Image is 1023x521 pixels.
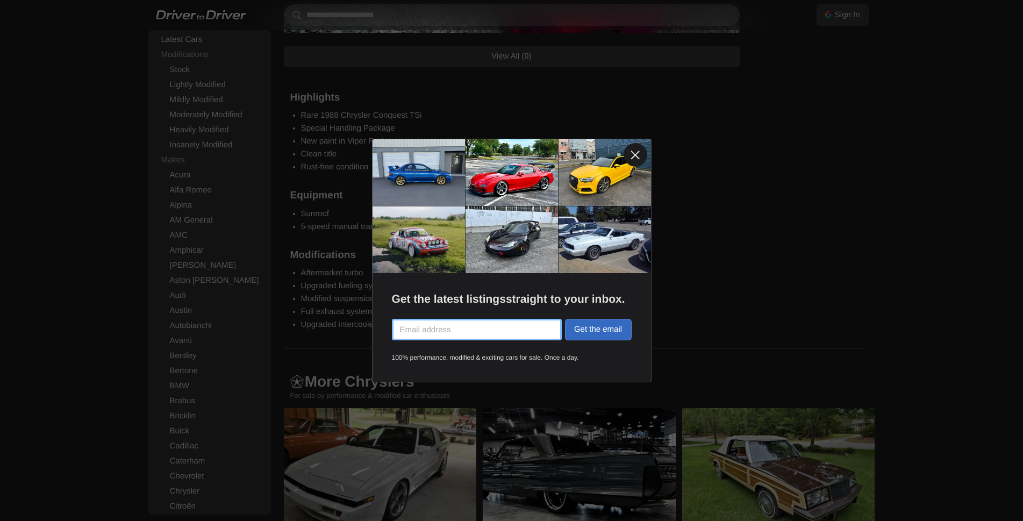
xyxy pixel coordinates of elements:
[373,139,651,273] img: cars cover photo
[392,292,632,306] h2: Get the latest listings straight to your inbox.
[565,319,632,340] button: Get the email
[392,353,632,362] small: 100% performance, modified & exciting cars for sale. Once a day.
[574,325,622,334] span: Get the email
[392,319,562,340] input: Email address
